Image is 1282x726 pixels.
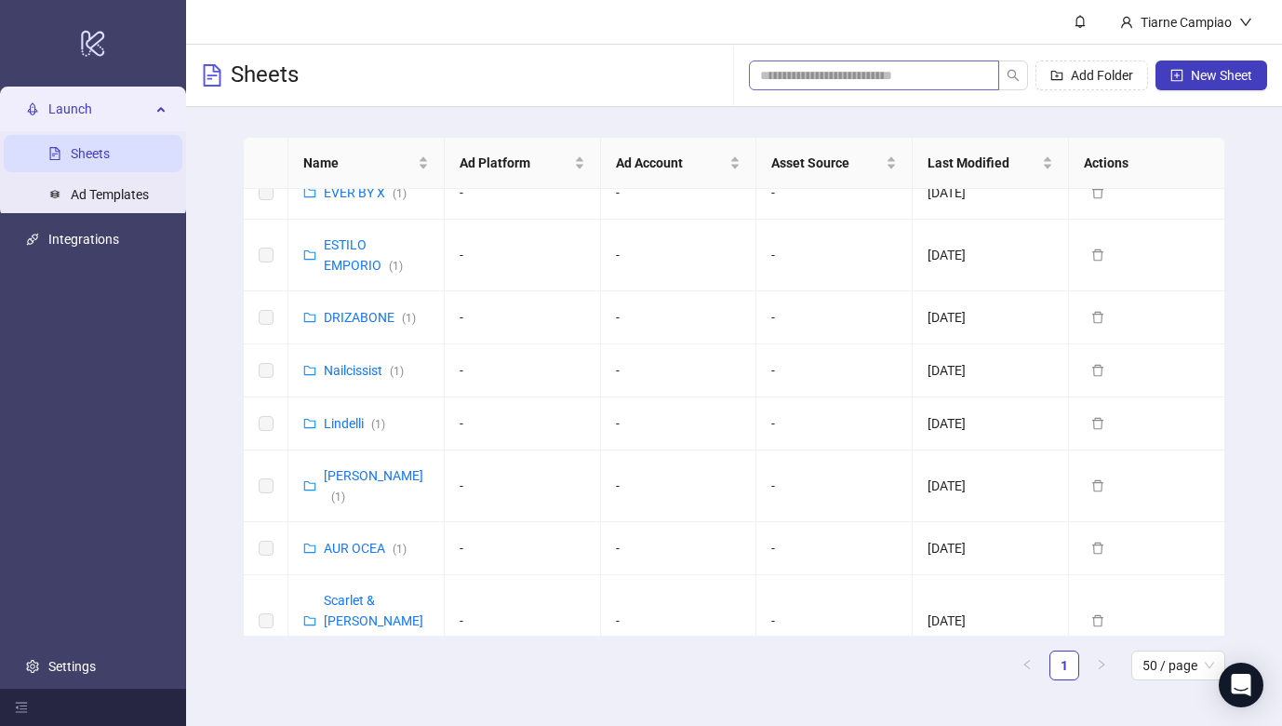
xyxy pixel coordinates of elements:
[324,593,423,649] a: Scarlet & [PERSON_NAME](1)
[303,153,414,173] span: Name
[601,220,757,291] td: -
[756,220,913,291] td: -
[601,167,757,220] td: -
[771,153,882,173] span: Asset Source
[393,543,407,556] span: ( 1 )
[303,417,316,430] span: folder
[26,102,39,115] span: rocket
[913,220,1069,291] td: [DATE]
[1012,651,1042,680] li: Previous Page
[445,291,601,344] td: -
[390,365,404,378] span: ( 1 )
[288,138,445,189] th: Name
[324,363,404,378] a: Nailcissist(1)
[1120,16,1133,29] span: user
[913,397,1069,450] td: [DATE]
[324,310,416,325] a: DRIZABONE(1)
[445,138,601,189] th: Ad Platform
[48,232,119,247] a: Integrations
[303,186,316,199] span: folder
[1035,60,1148,90] button: Add Folder
[201,64,223,87] span: file-text
[324,237,403,273] a: ESTILO EMPORIO(1)
[1091,364,1104,377] span: delete
[1239,16,1252,29] span: down
[756,397,913,450] td: -
[601,291,757,344] td: -
[756,450,913,522] td: -
[601,522,757,575] td: -
[48,90,151,128] span: Launch
[445,522,601,575] td: -
[1219,663,1263,707] div: Open Intercom Messenger
[402,312,416,325] span: ( 1 )
[393,187,407,200] span: ( 1 )
[1131,651,1225,680] div: Page Size
[913,291,1069,344] td: [DATE]
[1091,542,1104,555] span: delete
[913,167,1069,220] td: [DATE]
[15,701,28,714] span: menu-fold
[1087,651,1116,680] li: Next Page
[601,138,757,189] th: Ad Account
[303,479,316,492] span: folder
[1133,12,1239,33] div: Tiarne Campiao
[1074,15,1087,28] span: bell
[1087,651,1116,680] button: right
[445,167,601,220] td: -
[601,397,757,450] td: -
[324,468,423,504] a: [PERSON_NAME](1)
[928,153,1038,173] span: Last Modified
[445,220,601,291] td: -
[913,344,1069,397] td: [DATE]
[48,659,96,674] a: Settings
[1142,652,1214,679] span: 50 / page
[445,344,601,397] td: -
[601,575,757,667] td: -
[913,522,1069,575] td: [DATE]
[231,60,299,90] h3: Sheets
[1069,138,1225,189] th: Actions
[389,260,403,273] span: ( 1 )
[1091,186,1104,199] span: delete
[1049,651,1079,680] li: 1
[303,614,316,627] span: folder
[913,138,1069,189] th: Last Modified
[756,167,913,220] td: -
[616,153,727,173] span: Ad Account
[756,575,913,667] td: -
[913,450,1069,522] td: [DATE]
[1091,614,1104,627] span: delete
[1091,249,1104,262] span: delete
[71,146,110,161] a: Sheets
[303,249,316,262] span: folder
[1096,659,1107,670] span: right
[324,185,407,200] a: EVER BY X(1)
[460,153,570,173] span: Ad Platform
[324,416,385,431] a: Lindelli(1)
[1071,68,1133,83] span: Add Folder
[756,138,913,189] th: Asset Source
[1155,60,1267,90] button: New Sheet
[1007,69,1020,82] span: search
[601,344,757,397] td: -
[1050,652,1078,679] a: 1
[371,418,385,431] span: ( 1 )
[303,311,316,324] span: folder
[1091,479,1104,492] span: delete
[1191,68,1252,83] span: New Sheet
[1022,659,1033,670] span: left
[1170,69,1183,82] span: plus-square
[445,450,601,522] td: -
[71,187,149,202] a: Ad Templates
[331,491,345,504] span: ( 1 )
[1091,311,1104,324] span: delete
[445,397,601,450] td: -
[756,291,913,344] td: -
[601,450,757,522] td: -
[324,541,407,556] a: AUR OCEA(1)
[913,575,1069,667] td: [DATE]
[756,522,913,575] td: -
[756,344,913,397] td: -
[303,542,316,555] span: folder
